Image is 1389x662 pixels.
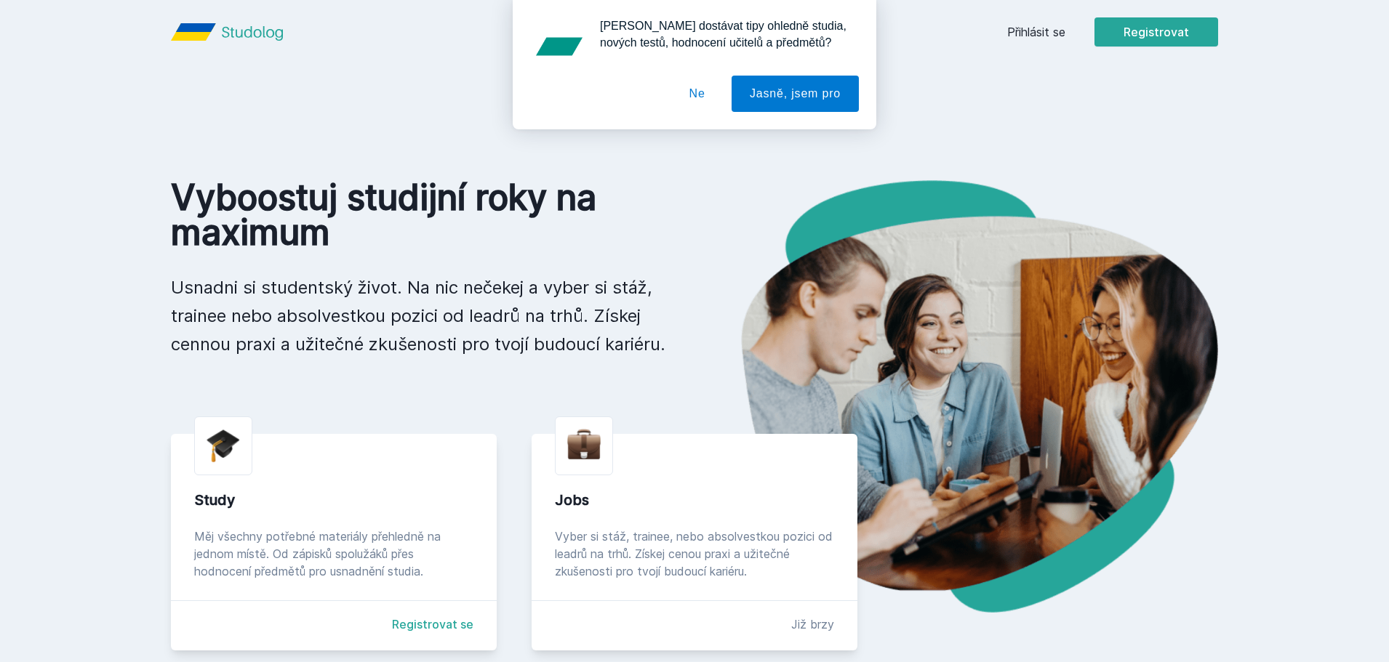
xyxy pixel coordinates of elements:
[588,17,859,51] div: [PERSON_NAME] dostávat tipy ohledně studia, nových testů, hodnocení učitelů a předmětů?
[732,76,859,112] button: Jasně, jsem pro
[171,180,671,250] h1: Vyboostuj studijní roky na maximum
[791,615,834,633] div: Již brzy
[207,429,240,463] img: graduation-cap.png
[671,76,724,112] button: Ne
[194,490,473,510] div: Study
[567,426,601,463] img: briefcase.png
[694,180,1218,613] img: hero.png
[392,615,473,633] a: Registrovat se
[194,528,473,580] div: Měj všechny potřebné materiály přehledně na jednom místě. Od zápisků spolužáků přes hodnocení pře...
[555,490,834,510] div: Jobs
[530,17,588,76] img: notification icon
[171,273,671,358] p: Usnadni si studentský život. Na nic nečekej a vyber si stáž, trainee nebo absolvestkou pozici od ...
[555,528,834,580] div: Vyber si stáž, trainee, nebo absolvestkou pozici od leadrů na trhů. Získej cenou praxi a užitečné...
